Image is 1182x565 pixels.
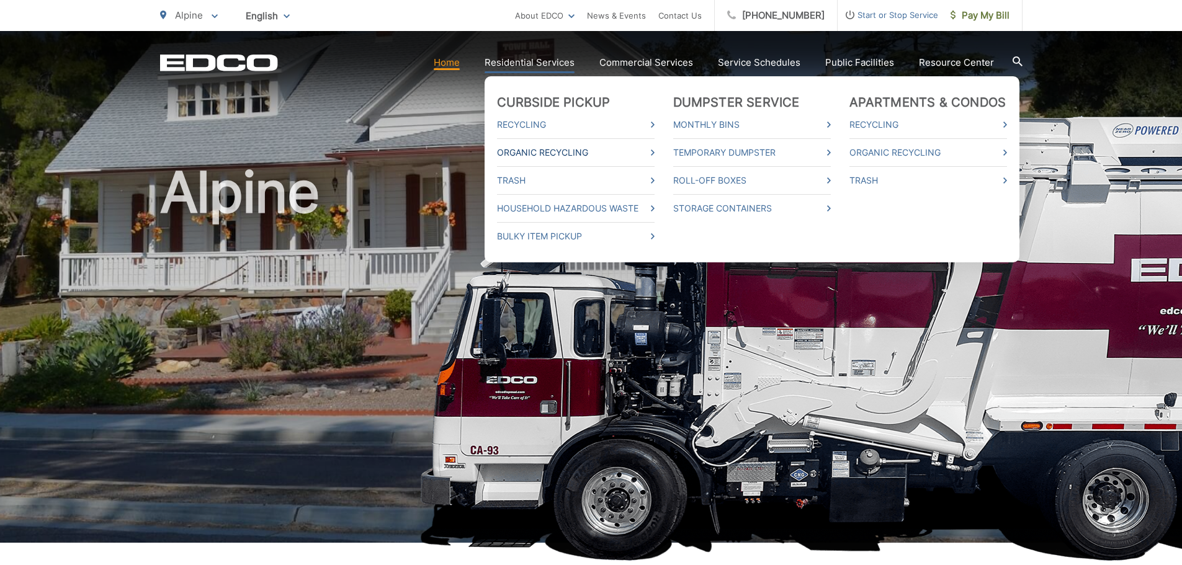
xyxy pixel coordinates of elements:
a: Dumpster Service [673,95,800,110]
a: Commercial Services [599,55,693,70]
span: Alpine [175,9,203,21]
a: Temporary Dumpster [673,145,831,160]
a: Bulky Item Pickup [497,229,655,244]
a: Service Schedules [718,55,800,70]
a: Trash [497,173,655,188]
a: About EDCO [515,8,575,23]
h1: Alpine [160,161,1023,554]
a: Monthly Bins [673,117,831,132]
a: Resource Center [919,55,994,70]
a: Organic Recycling [497,145,655,160]
a: Contact Us [658,8,702,23]
a: Trash [849,173,1007,188]
span: Pay My Bill [951,8,1010,23]
a: Curbside Pickup [497,95,611,110]
a: News & Events [587,8,646,23]
a: EDCD logo. Return to the homepage. [160,54,278,71]
a: Recycling [497,117,655,132]
a: Recycling [849,117,1007,132]
a: Residential Services [485,55,575,70]
a: Roll-Off Boxes [673,173,831,188]
a: Household Hazardous Waste [497,201,655,216]
a: Public Facilities [825,55,894,70]
a: Apartments & Condos [849,95,1006,110]
a: Organic Recycling [849,145,1007,160]
a: Home [434,55,460,70]
span: English [236,5,299,27]
a: Storage Containers [673,201,831,216]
